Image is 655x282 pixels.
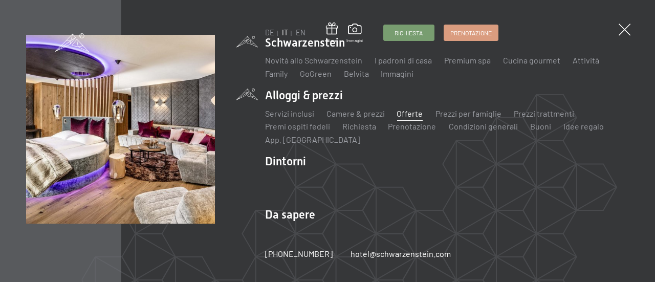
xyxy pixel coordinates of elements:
[346,38,363,44] span: Immagini
[503,55,560,65] a: Cucina gourmet
[326,38,338,44] span: Buoni
[282,28,288,37] a: IT
[395,29,423,37] span: Richiesta
[344,69,369,78] a: Belvita
[265,121,330,131] a: Premi ospiti fedeli
[444,25,498,40] a: Prenotazione
[265,248,333,259] a: [PHONE_NUMBER]
[388,121,436,131] a: Prenotazione
[381,69,414,78] a: Immagini
[444,55,491,65] a: Premium spa
[514,109,574,118] a: Prezzi trattmenti
[296,28,305,37] a: EN
[265,135,360,144] a: App. [GEOGRAPHIC_DATA]
[265,28,274,37] a: DE
[384,25,434,40] a: Richiesta
[375,55,432,65] a: I padroni di casa
[265,109,314,118] a: Servizi inclusi
[265,249,333,258] span: [PHONE_NUMBER]
[326,23,338,44] a: Buoni
[563,121,604,131] a: Idee regalo
[342,121,376,131] a: Richiesta
[450,29,492,37] span: Prenotazione
[397,109,423,118] a: Offerte
[573,55,599,65] a: Attività
[326,109,385,118] a: Camere & prezzi
[351,248,451,259] a: hotel@schwarzenstein.com
[265,69,288,78] a: Family
[530,121,551,131] a: Buoni
[435,109,501,118] a: Prezzi per famiglie
[346,24,363,43] a: Immagini
[265,55,362,65] a: Novità allo Schwarzenstein
[300,69,332,78] a: GoGreen
[449,121,518,131] a: Condizioni generali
